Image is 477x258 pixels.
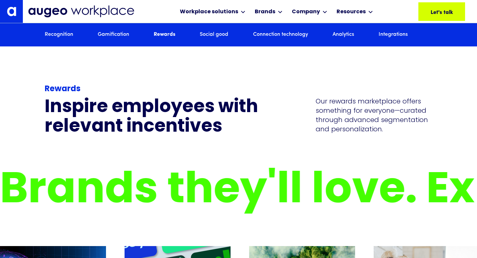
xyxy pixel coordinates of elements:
img: Augeo Workplace business unit full logo in mignight blue. [28,5,134,18]
div: Brands [255,8,275,16]
div: Workplace solutions [180,8,238,16]
div: Company [292,8,320,16]
div: Resources [337,8,366,16]
h3: Inspire employees with relevant incentives [45,98,260,137]
img: Augeo's "a" monogram decorative logo in white. [7,7,16,16]
a: Let's talk [418,2,465,21]
a: Analytics [333,31,354,38]
a: Gamification [98,31,129,38]
a: Recognition [45,31,73,38]
p: Our rewards marketplace offers something for everyone—curated through advanced segmentation and p... [316,97,432,134]
a: Integrations [379,31,408,38]
div: Rewards [45,83,260,95]
a: Social good [200,31,228,38]
a: Rewards [154,31,175,38]
a: Connection technology [253,31,308,38]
